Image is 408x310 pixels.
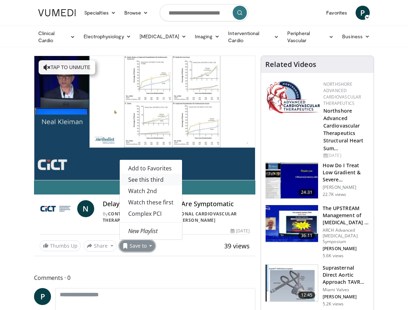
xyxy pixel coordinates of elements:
[128,164,172,172] span: Add to Favorites
[267,81,320,113] img: 45d48ad7-5dc9-4e2c-badc-8ed7b7f471c1.jpg.150x105_q85_autocrop_double_scale_upscale_version-0.2.jpg
[323,287,369,293] p: Miami Valves
[323,205,369,226] h3: The UPSTREAM Management of [MEDICAL_DATA] in the Future
[323,81,361,106] a: NorthShore Advanced Cardiovascular Therapeutics
[120,174,182,185] a: See this third
[265,205,369,259] a: 36:11 The UPSTREAM Management of [MEDICAL_DATA] in the Future ARCH Advanced [MEDICAL_DATA] Sympos...
[265,162,369,199] a: 24:31 How Do I Treat Low Gradient & Severe [MEDICAL_DATA]? [PERSON_NAME] 22.7K views
[120,225,182,237] a: New Playlist
[128,227,158,235] em: New Playlist
[120,197,182,208] a: Watch these first
[39,60,95,74] button: Tap to unmute
[34,30,79,44] a: Clinical Cardio
[356,6,370,20] a: P
[34,273,255,282] span: Comments 0
[34,180,255,195] a: Email [PERSON_NAME]
[323,294,369,300] p: [PERSON_NAME]
[283,30,338,44] a: Peripheral Vascular
[266,205,318,242] img: a6e1f2f4-af78-4c35-bad6-467630622b8c.150x105_q85_crop-smart_upscale.jpg
[119,240,155,252] button: Save to
[77,200,94,217] a: N
[79,29,135,44] a: Electrophysiology
[120,163,182,174] a: Add to Favorites
[160,4,248,21] input: Search topics, interventions
[298,189,315,196] span: 24:31
[338,29,374,44] a: Business
[34,56,255,180] video-js: Video Player
[84,240,117,252] button: Share
[120,185,182,197] a: Watch 2nd
[266,162,318,199] img: tyLS_krZ8-0sGT9n4xMDoxOjB1O8AjAz.150x105_q85_crop-smart_upscale.jpg
[323,192,346,197] p: 22.7K views
[40,200,74,217] img: Controversies in Interventional Cardiovascular Therapies - CICT 2025
[120,208,182,219] a: Complex PCI
[191,29,224,44] a: Imaging
[323,107,364,152] a: Northshore Advanced Cardiovascular Therapeutics Structural Heart Sum…
[323,301,344,307] p: 5.2K views
[40,240,81,251] a: Thumbs Up
[103,211,237,223] a: Controversies in Interventional Cardiovascular Therapies - CICT 2025
[323,227,369,244] p: ARCH Advanced [MEDICAL_DATA] Symposium
[80,6,120,20] a: Specialties
[266,265,318,301] img: c8de4e82-0038-42b6-bb2d-f218ab8a75e7.150x105_q85_crop-smart_upscale.jpg
[224,242,250,250] span: 39 views
[265,264,369,307] a: 12:45 Suprasternal Direct Aortic Approach TAVR Avoid Sternotomy and Thraco… Miami Valves [PERSON_...
[34,288,51,305] a: P
[135,29,191,44] a: [MEDICAL_DATA]
[323,152,368,159] div: [DATE]
[38,9,76,16] img: VuMedi Logo
[231,228,250,234] div: [DATE]
[323,253,344,259] p: 5.6K views
[323,162,369,183] h3: How Do I Treat Low Gradient & Severe [MEDICAL_DATA]?
[322,6,351,20] a: Favorites
[178,217,216,223] a: [PERSON_NAME]
[298,232,315,239] span: 36:11
[224,30,283,44] a: Interventional Cardio
[265,60,316,69] h4: Related Videos
[103,211,250,224] div: By FEATURING
[323,246,369,252] p: [PERSON_NAME]
[120,6,153,20] a: Browse
[298,292,315,299] span: 12:45
[323,264,369,286] h3: Suprasternal Direct Aortic Approach TAVR Avoid Sternotomy and Thraco…
[323,185,369,190] p: [PERSON_NAME]
[103,200,250,208] h4: Delay TAVR Until Patients Are Symptomatic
